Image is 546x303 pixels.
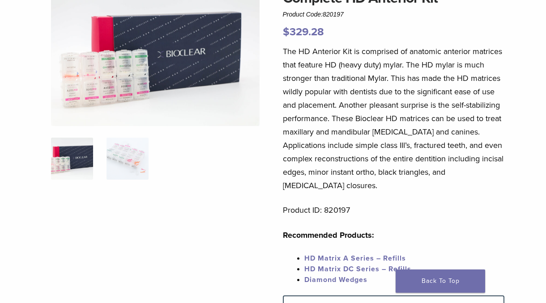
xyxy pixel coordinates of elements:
[323,11,344,18] span: 820197
[304,275,367,284] a: Diamond Wedges
[283,230,374,240] strong: Recommended Products:
[283,203,505,217] p: Product ID: 820197
[283,11,344,18] span: Product Code:
[283,25,290,38] span: $
[304,254,406,263] a: HD Matrix A Series – Refills
[304,265,411,274] a: HD Matrix DC Series – Refills
[51,138,93,180] img: IMG_8088-1-324x324.jpg
[283,45,505,192] p: The HD Anterior Kit is comprised of anatomic anterior matrices that feature HD (heavy duty) mylar...
[107,138,149,180] img: Complete HD Anterior Kit - Image 2
[396,269,485,293] a: Back To Top
[283,25,324,38] bdi: 329.28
